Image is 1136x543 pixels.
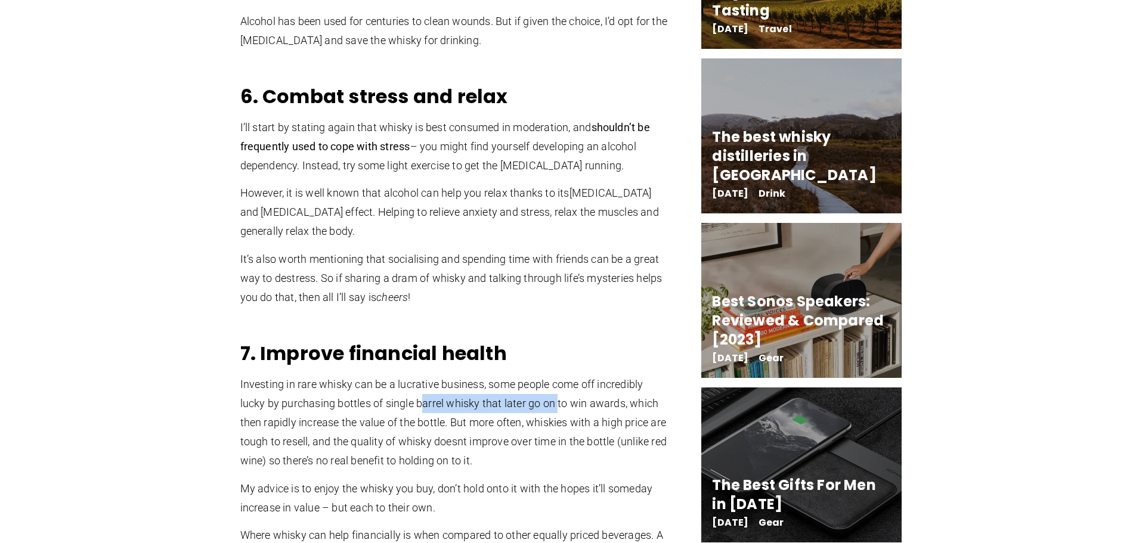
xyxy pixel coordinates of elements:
p: However, it is well known that alcohol can help you relax thanks to its [240,184,670,241]
a: Drink [759,187,786,200]
span: [MEDICAL_DATA] and [MEDICAL_DATA] effect. Helping to relieve anxiety and stress, relax the muscle... [240,187,659,237]
span: [DATE] [712,519,748,527]
h2: 7. Improve financial health [240,342,670,365]
a: Gear [759,351,784,365]
i: cheers [376,291,408,303]
span: [DATE] [712,354,748,362]
p: My advice is to enjoy the whisky you buy, don’t hold onto it with the hopes it’ll someday increas... [240,479,670,517]
a: The best whisky distilleries in [GEOGRAPHIC_DATA] [712,127,876,185]
p: I’ll start by stating again that whisky is best consumed in moderation, and – you might find your... [240,118,670,175]
a: Travel [759,22,792,36]
a: Gear [759,516,784,529]
p: Alcohol has been used for centuries to clean wounds. But if given the choice, I’d opt for the [ME... [240,12,670,50]
span: [DATE] [712,190,748,198]
p: It’s also worth mentioning that socialising and spending time with friends can be a great way to ... [240,250,670,307]
h2: 6. Combat stress and relax [240,85,670,108]
a: Best Sonos Speakers: Reviewed & Compared [2023] [712,291,884,349]
a: The Best Gifts For Men in [DATE] [712,475,875,514]
span: [DATE] [712,25,748,33]
p: Investing in rare whisky can be a lucrative business, some people come off incredibly lucky by pu... [240,375,670,470]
